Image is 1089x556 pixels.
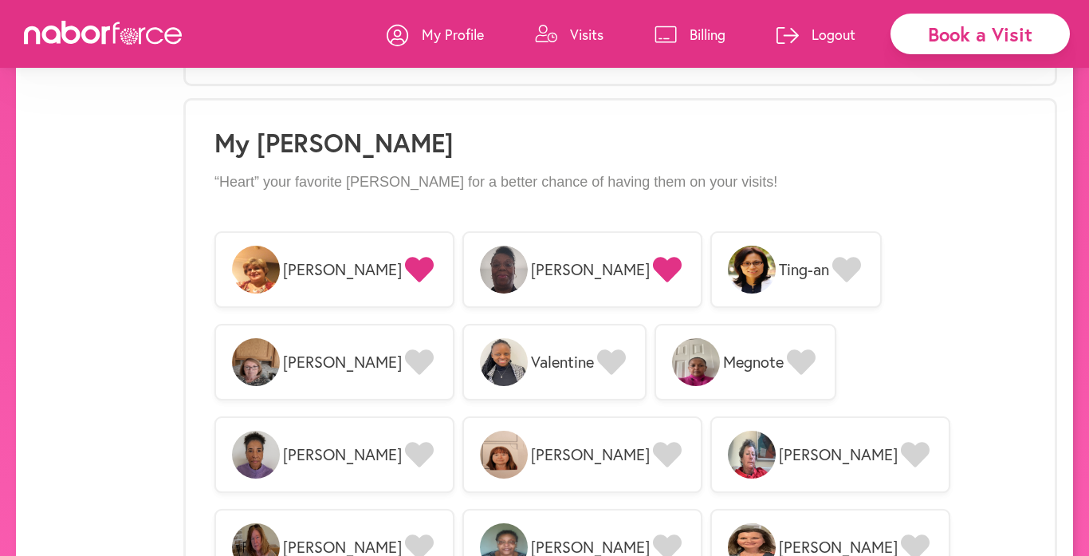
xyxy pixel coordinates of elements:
div: Book a Visit [890,14,1070,54]
span: [PERSON_NAME] [283,353,402,372]
img: 8OY628SuSlGTVv1mvEwy [728,431,776,479]
img: sdy3FHeCQROjuKtODp4t [480,338,528,386]
p: My Profile [422,25,484,44]
img: 4nHxUCQSPqEHHTqcOrSY [480,431,528,479]
span: [PERSON_NAME] [283,445,402,464]
img: svxzkneyQgiXi5n9a1Wr [480,246,528,294]
img: wk9PqwqcTTmqY6oP7Een [232,246,280,294]
img: c7eWGYqlQXuWilOXtADe [728,246,776,294]
a: Logout [776,10,855,58]
span: [PERSON_NAME] [531,445,650,464]
a: Billing [655,10,725,58]
p: Billing [690,25,725,44]
span: [PERSON_NAME] [283,260,402,279]
p: Visits [570,25,603,44]
h1: My [PERSON_NAME] [214,128,1026,158]
img: 7FL301K3RQiT3ru6YWNF [232,431,280,479]
span: Megnote [723,353,784,372]
a: Visits [535,10,603,58]
a: My Profile [387,10,484,58]
span: Valentine [531,353,594,372]
span: [PERSON_NAME] [779,445,898,464]
span: [PERSON_NAME] [531,260,650,279]
span: Ting-an [779,260,829,279]
p: Logout [812,25,855,44]
p: “Heart” your favorite [PERSON_NAME] for a better chance of having them on your visits! [214,174,1026,191]
img: l9sln5dsRUCf0pUncBH3 [232,338,280,386]
img: 02jPtveZRPCoAZsp8ZHW [672,338,720,386]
